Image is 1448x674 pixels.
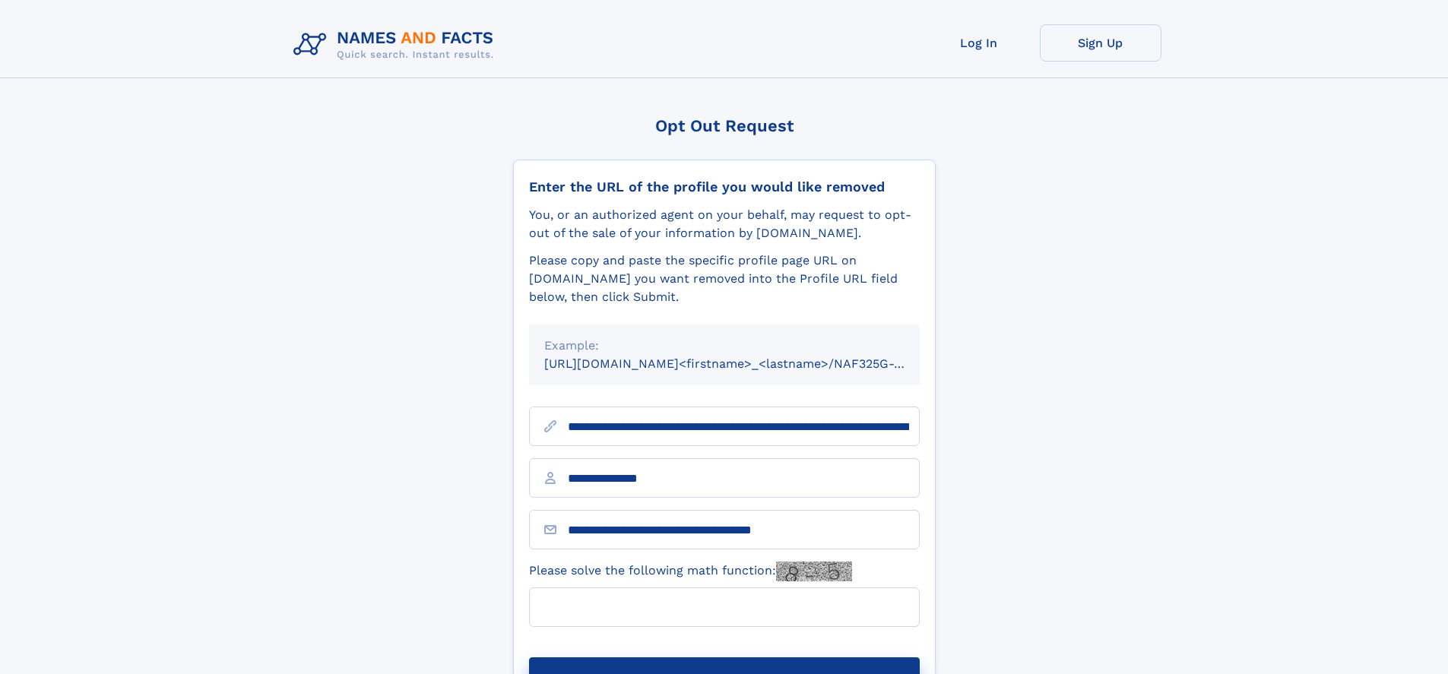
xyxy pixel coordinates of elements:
[529,206,920,242] div: You, or an authorized agent on your behalf, may request to opt-out of the sale of your informatio...
[513,116,936,135] div: Opt Out Request
[918,24,1040,62] a: Log In
[544,337,905,355] div: Example:
[529,562,852,581] label: Please solve the following math function:
[1040,24,1161,62] a: Sign Up
[544,356,949,371] small: [URL][DOMAIN_NAME]<firstname>_<lastname>/NAF325G-xxxxxxxx
[529,252,920,306] div: Please copy and paste the specific profile page URL on [DOMAIN_NAME] you want removed into the Pr...
[287,24,506,65] img: Logo Names and Facts
[529,179,920,195] div: Enter the URL of the profile you would like removed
